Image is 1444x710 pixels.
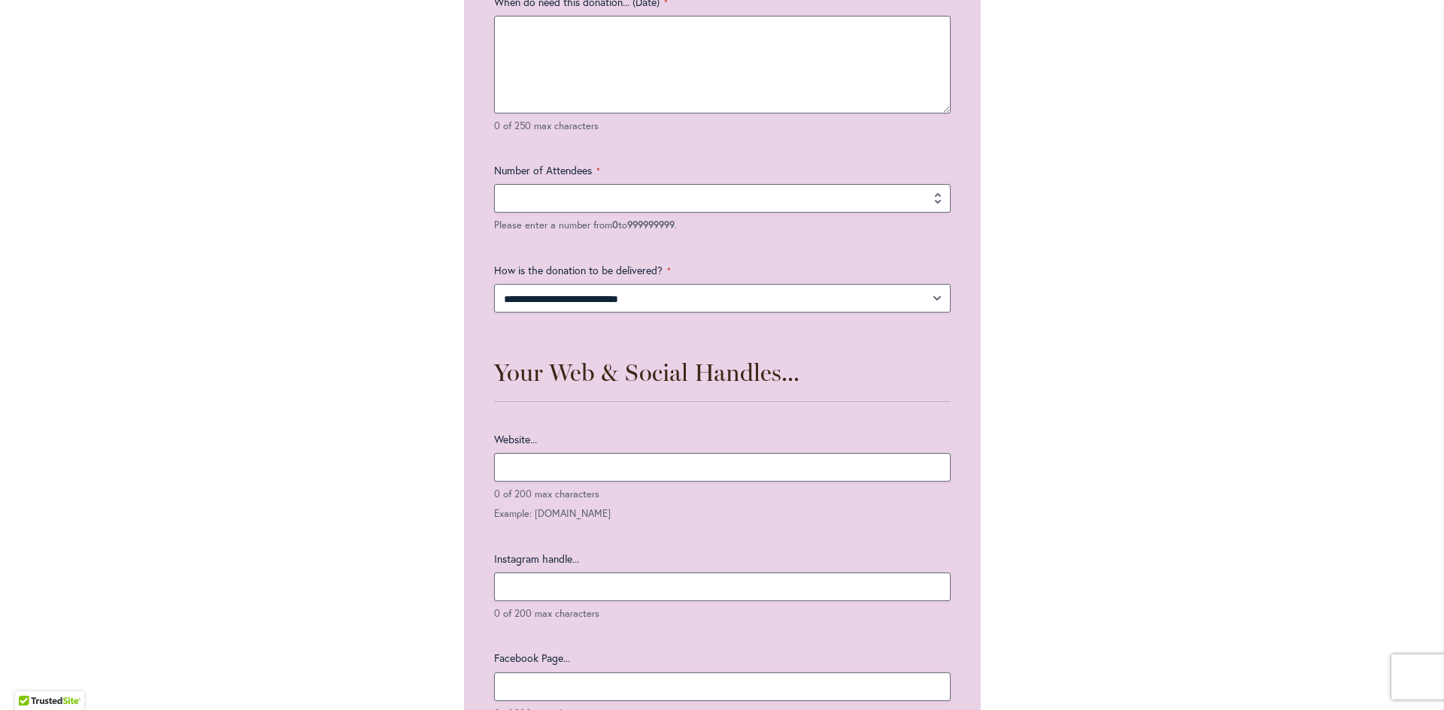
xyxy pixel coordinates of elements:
strong: 0 [612,219,618,231]
label: Facebook Page... [494,651,951,666]
label: Instagram handle... [494,551,951,566]
div: 0 of 200 max characters [494,607,951,621]
div: Please enter a number from to . [494,219,951,233]
div: 0 of 250 max characters [494,119,951,134]
label: Number of Attendees [494,163,951,178]
div: Example: [DOMAIN_NAME] [494,507,951,521]
strong: 999999999 [627,219,675,231]
label: How is the donation to be delivered? [494,263,951,278]
label: Website... [494,432,951,447]
h3: Your Web & Social Handles... [494,358,951,388]
div: 0 of 200 max characters [494,488,951,502]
